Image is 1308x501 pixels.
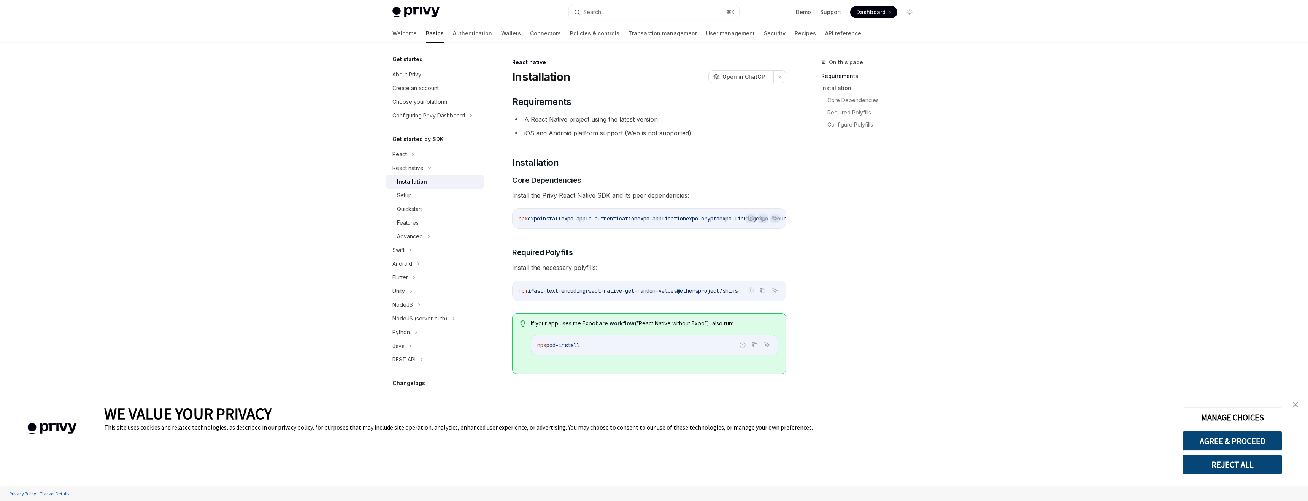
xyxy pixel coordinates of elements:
[392,24,417,43] a: Welcome
[750,340,760,350] button: Copy the contents from the code block
[569,5,739,19] button: Search...⌘K
[829,58,863,67] span: On this page
[392,7,440,17] img: light logo
[708,70,773,83] button: Open in ChatGPT
[392,300,413,309] div: NodeJS
[392,55,423,64] h5: Get started
[764,24,786,43] a: Security
[706,24,755,43] a: User management
[856,8,886,16] span: Dashboard
[392,314,448,323] div: NodeJS (server-auth)
[38,487,71,500] a: Tracker Details
[397,218,419,227] div: Features
[397,205,422,214] div: Quickstart
[528,215,540,222] span: expo
[501,24,521,43] a: Wallets
[392,84,439,93] div: Create an account
[637,215,686,222] span: expo-application
[719,215,756,222] span: expo-linking
[386,81,484,95] a: Create an account
[512,70,570,84] h1: Installation
[629,24,697,43] a: Transaction management
[392,97,447,106] div: Choose your platform
[770,285,780,295] button: Ask AI
[583,8,605,17] div: Search...
[827,106,922,119] a: Required Polyfills
[1183,455,1282,474] button: REJECT ALL
[392,150,407,159] div: React
[727,9,735,15] span: ⌘ K
[392,328,410,337] div: Python
[561,215,637,222] span: expo-apple-authentication
[537,342,546,349] span: npx
[392,259,412,268] div: Android
[512,262,786,273] span: Install the necessary polyfills:
[512,59,786,66] div: React native
[738,340,748,350] button: Report incorrect code
[392,111,465,120] div: Configuring Privy Dashboard
[546,342,580,349] span: pod-install
[104,404,272,423] span: WE VALUE YOUR PRIVACY
[512,190,786,201] span: Install the Privy React Native SDK and its peer dependencies:
[903,6,916,18] button: Toggle dark mode
[1293,402,1298,407] img: close banner
[770,213,780,223] button: Ask AI
[8,487,38,500] a: Privacy Policy
[512,175,581,185] span: Core Dependencies
[392,273,408,282] div: Flutter
[519,215,528,222] span: npx
[392,379,425,388] h5: Changelogs
[520,320,525,327] svg: Tip
[386,189,484,202] a: Setup
[796,8,811,16] a: Demo
[827,94,922,106] a: Core Dependencies
[11,412,93,445] img: company logo
[762,340,772,350] button: Ask AI
[1288,397,1303,412] a: close banner
[519,287,528,294] span: npm
[821,70,922,82] a: Requirements
[397,191,412,200] div: Setup
[758,285,768,295] button: Copy the contents from the code block
[397,232,423,241] div: Advanced
[392,246,405,255] div: Swift
[821,82,922,94] a: Installation
[392,70,421,79] div: About Privy
[1183,407,1282,427] button: MANAGE CHOICES
[392,355,416,364] div: REST API
[512,128,786,138] li: iOS and Android platform support (Web is not supported)
[570,24,619,43] a: Policies & controls
[820,8,841,16] a: Support
[531,287,586,294] span: fast-text-encoding
[397,177,427,186] div: Installation
[386,68,484,81] a: About Privy
[386,216,484,230] a: Features
[426,24,444,43] a: Basics
[540,215,561,222] span: install
[746,285,756,295] button: Report incorrect code
[586,287,677,294] span: react-native-get-random-values
[528,287,531,294] span: i
[512,114,786,125] li: A React Native project using the latest version
[386,175,484,189] a: Installation
[386,95,484,109] a: Choose your platform
[795,24,816,43] a: Recipes
[104,423,1171,431] div: This site uses cookies and related technologies, as described in our privacy policy, for purposes...
[386,202,484,216] a: Quickstart
[392,341,405,350] div: Java
[686,215,719,222] span: expo-crypto
[392,287,405,296] div: Unity
[850,6,897,18] a: Dashboard
[392,135,444,144] h5: Get started by SDK
[1183,431,1282,451] button: AGREE & PROCEED
[512,157,559,169] span: Installation
[512,247,573,258] span: Required Polyfills
[758,213,768,223] button: Copy the contents from the code block
[756,215,808,222] span: expo-secure-store
[722,73,769,81] span: Open in ChatGPT
[531,320,778,327] span: If your app uses the Expo (“React Native without Expo”), also run:
[512,96,571,108] span: Requirements
[595,320,635,327] a: bare workflow
[453,24,492,43] a: Authentication
[827,119,922,131] a: Configure Polyfills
